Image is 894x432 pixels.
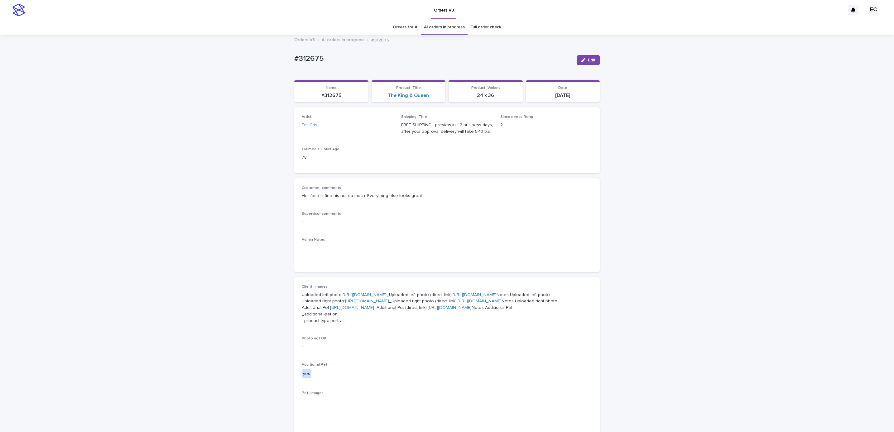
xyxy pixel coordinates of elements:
[302,212,341,216] span: Supervisor comments
[322,36,364,43] a: AI orders in progress
[302,147,339,151] span: Claimed X Hours Ago
[294,36,315,43] a: Orders V3
[298,93,365,98] p: #312675
[558,86,567,90] span: Date
[302,193,592,199] p: Her face is fine his not so much. Everything else looks great.
[12,4,25,16] img: stacker-logo-s-only.png
[401,122,493,135] p: FREE SHIPPING - preview in 1-2 business days, after your approval delivery will take 5-10 b.d.
[302,343,592,350] p: -
[302,292,592,324] p: Uploaded left photo: _Uploaded left photo (direct link): Notes Uploaded left photo: Uploaded righ...
[396,86,421,90] span: Product_Title
[302,186,341,190] span: Customer_comments
[500,115,533,119] span: Since needs fixing
[302,369,311,378] div: yes
[294,54,572,63] p: #312675
[326,86,337,90] span: Name
[302,154,394,161] p: 78
[388,93,429,98] a: The King & Queen
[302,249,592,255] p: -
[302,218,592,225] p: -
[458,299,502,303] a: [URL][DOMAIN_NAME]
[302,391,324,395] span: Pet_Images
[577,55,600,65] button: Edit
[401,115,427,119] span: Shipping_Title
[343,293,387,297] a: [URL][DOMAIN_NAME]
[302,115,311,119] span: Artist
[371,36,389,43] p: #312675
[453,293,497,297] a: [URL][DOMAIN_NAME]
[470,20,501,35] a: Full order check
[471,86,500,90] span: Product_Variant
[452,93,519,98] p: 24 x 36
[868,5,878,15] div: EC
[345,299,389,303] a: [URL][DOMAIN_NAME]
[302,337,326,340] span: Photo not OK
[302,363,327,367] span: Additional Pet
[424,20,465,35] a: AI orders in progress
[302,285,328,289] span: Client_Images
[588,58,596,62] span: Edit
[393,20,418,35] a: Orders for AI
[428,305,472,310] a: [URL][DOMAIN_NAME]
[330,305,374,310] a: [URL][DOMAIN_NAME]
[500,122,592,128] p: 2
[530,93,596,98] p: [DATE]
[302,238,325,242] span: Admin Notes
[302,122,317,128] a: EmilCris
